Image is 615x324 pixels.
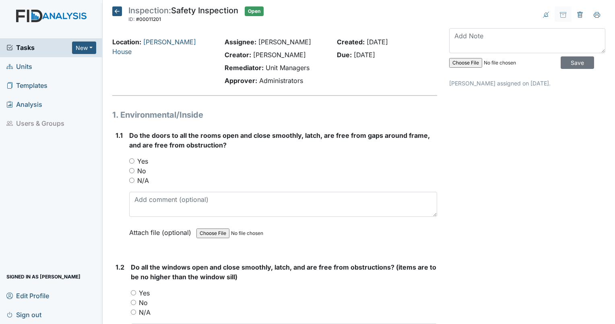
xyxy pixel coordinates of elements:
span: Do all the windows open and close smoothly, latch, and are free from obstructions? (items are to ... [131,263,436,281]
input: Save [561,56,594,69]
strong: Remediator: [225,64,264,72]
span: Inspection: [128,6,171,15]
span: [DATE] [367,38,388,46]
input: Yes [131,290,136,295]
div: Safety Inspection [128,6,238,24]
strong: Location: [112,38,141,46]
span: Open [245,6,264,16]
label: Yes [139,288,150,298]
span: Administrators [259,77,303,85]
strong: Approver: [225,77,257,85]
span: Analysis [6,98,42,111]
span: Templates [6,79,47,92]
a: [PERSON_NAME] House [112,38,196,56]
label: No [139,298,148,307]
span: Units [6,60,32,73]
label: Yes [137,156,148,166]
span: Unit Managers [266,64,310,72]
input: No [131,300,136,305]
p: [PERSON_NAME] assigned on [DATE]. [449,79,605,87]
label: N/A [139,307,151,317]
input: Yes [129,158,134,164]
input: No [129,168,134,173]
strong: Creator: [225,51,251,59]
span: [PERSON_NAME] [253,51,306,59]
label: N/A [137,176,149,185]
input: N/A [129,178,134,183]
h1: 1. Environmental/Inside [112,109,437,121]
strong: Assignee: [225,38,256,46]
label: Attach file (optional) [129,223,194,237]
strong: Due: [337,51,352,59]
span: #00011201 [136,16,161,22]
span: Edit Profile [6,289,49,302]
span: Signed in as [PERSON_NAME] [6,270,80,283]
button: New [72,42,96,54]
span: ID: [128,16,135,22]
span: Sign out [6,308,41,321]
span: Do the doors to all the rooms open and close smoothly, latch, are free from gaps around frame, an... [129,131,430,149]
label: 1.2 [116,262,124,272]
strong: Created: [337,38,365,46]
a: Tasks [6,43,72,52]
span: [PERSON_NAME] [258,38,311,46]
span: [DATE] [354,51,375,59]
label: No [137,166,146,176]
label: 1.1 [116,131,123,140]
input: N/A [131,309,136,315]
